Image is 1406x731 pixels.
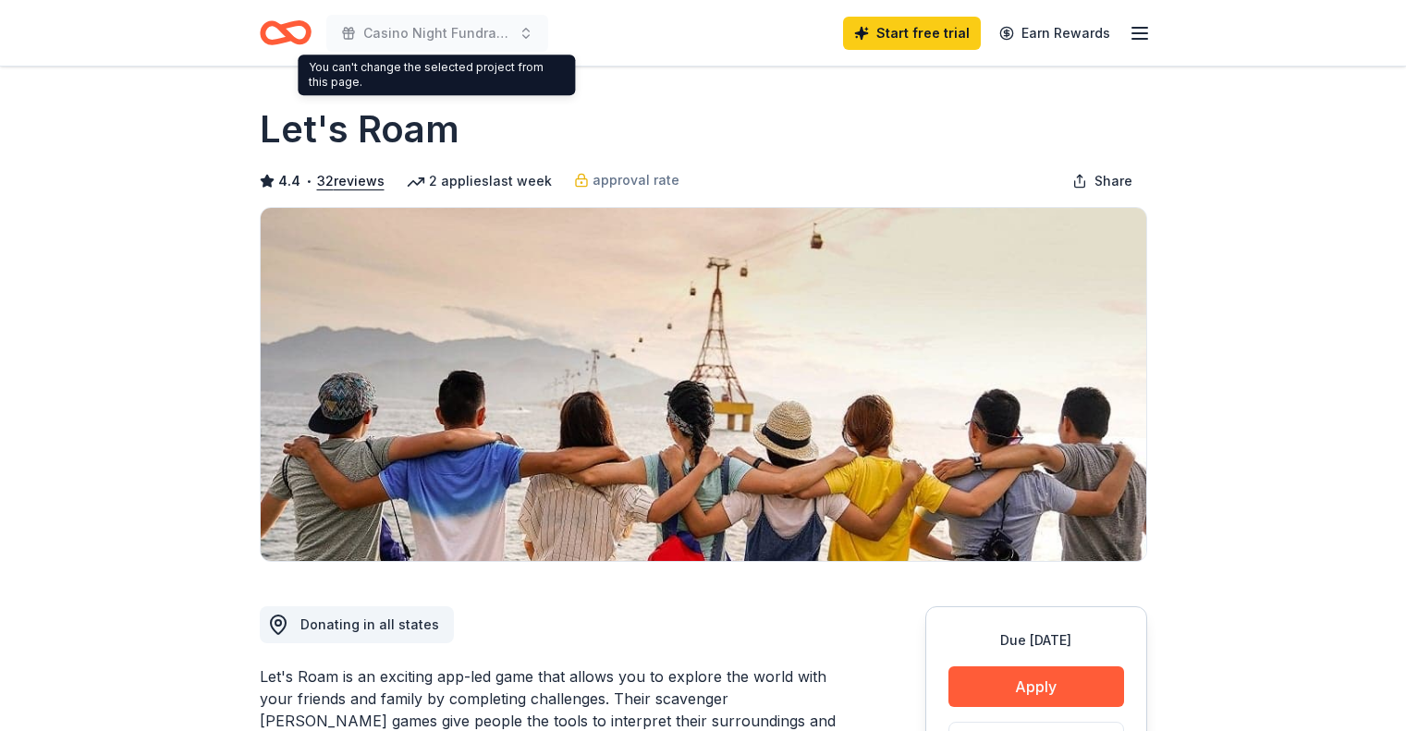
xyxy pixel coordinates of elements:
[278,170,300,192] span: 4.4
[260,11,312,55] a: Home
[593,169,679,191] span: approval rate
[317,170,385,192] button: 32reviews
[326,15,548,52] button: Casino Night Fundraiser
[948,629,1124,652] div: Due [DATE]
[988,17,1121,50] a: Earn Rewards
[305,174,312,189] span: •
[843,17,981,50] a: Start free trial
[298,55,575,95] div: You can't change the selected project from this page.
[260,104,459,155] h1: Let's Roam
[300,616,439,632] span: Donating in all states
[407,170,552,192] div: 2 applies last week
[1058,163,1147,200] button: Share
[363,22,511,44] span: Casino Night Fundraiser
[948,666,1124,707] button: Apply
[261,208,1146,561] img: Image for Let's Roam
[1094,170,1132,192] span: Share
[574,169,679,191] a: approval rate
